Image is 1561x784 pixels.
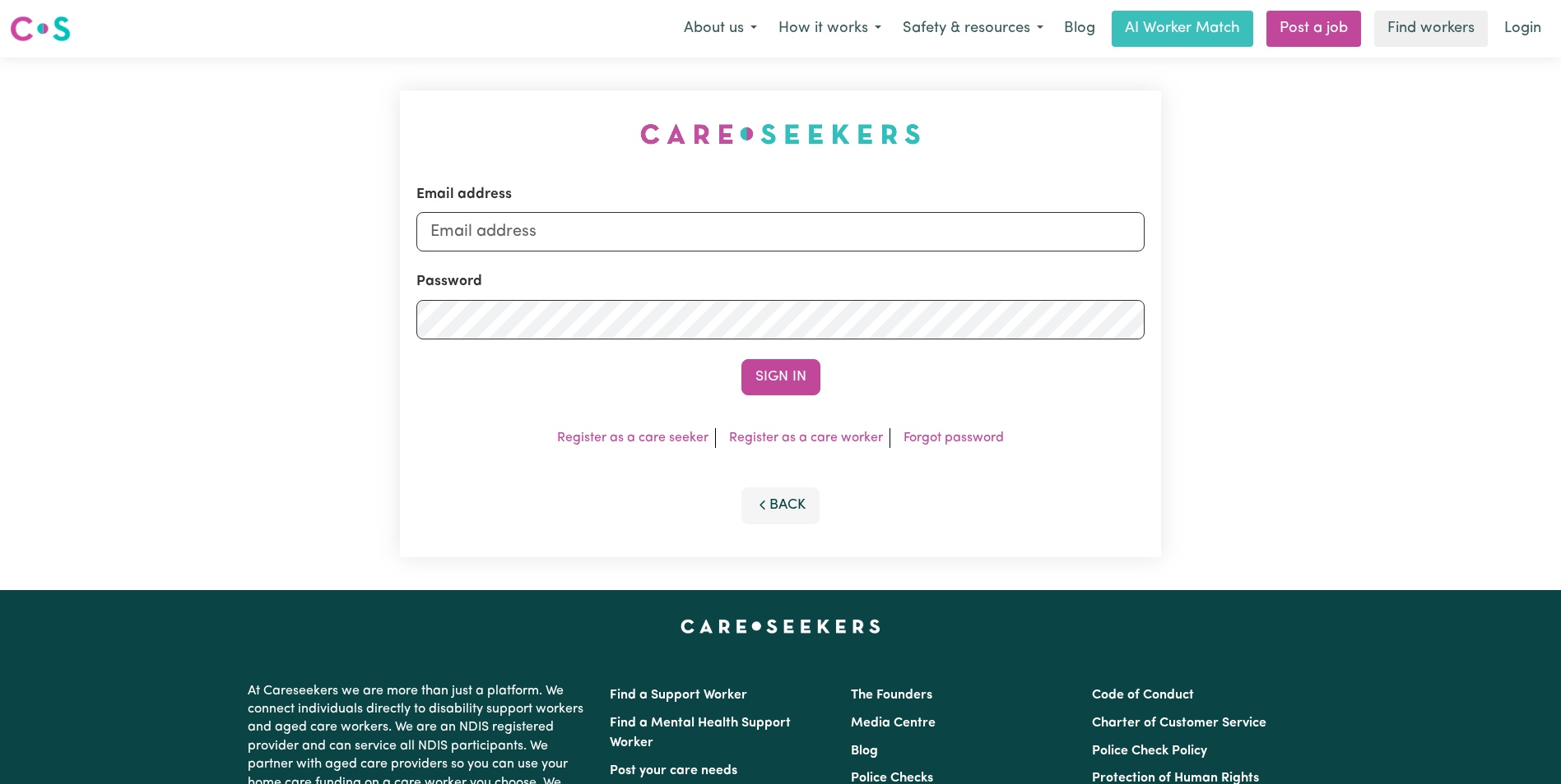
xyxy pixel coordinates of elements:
a: Register as a care worker [729,431,883,445]
a: Media Centre [851,717,936,730]
a: Register as a care seeker [557,431,708,445]
button: Safety & resources [892,12,1054,46]
a: Post a job [1266,11,1361,47]
a: AI Worker Match [1112,11,1253,47]
button: About us [673,12,768,46]
input: Email address [416,212,1145,251]
a: Code of Conduct [1092,689,1194,702]
button: Sign In [741,359,820,395]
a: Charter of Customer Service [1092,717,1266,730]
a: Careseekers home page [681,620,880,633]
label: Email address [416,184,512,205]
a: Login [1494,11,1551,47]
a: Blog [851,745,878,758]
a: Post your care needs [610,764,737,777]
a: Careseekers logo [10,10,71,48]
a: The Founders [851,689,932,702]
a: Find workers [1374,11,1488,47]
img: Careseekers logo [10,14,71,44]
a: Blog [1054,11,1105,47]
button: Back [741,487,820,523]
button: How it works [768,12,892,46]
a: Police Check Policy [1092,745,1207,758]
a: Find a Support Worker [610,689,747,702]
a: Forgot password [904,431,1004,445]
a: Find a Mental Health Support Worker [610,717,791,749]
label: Password [416,271,482,293]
